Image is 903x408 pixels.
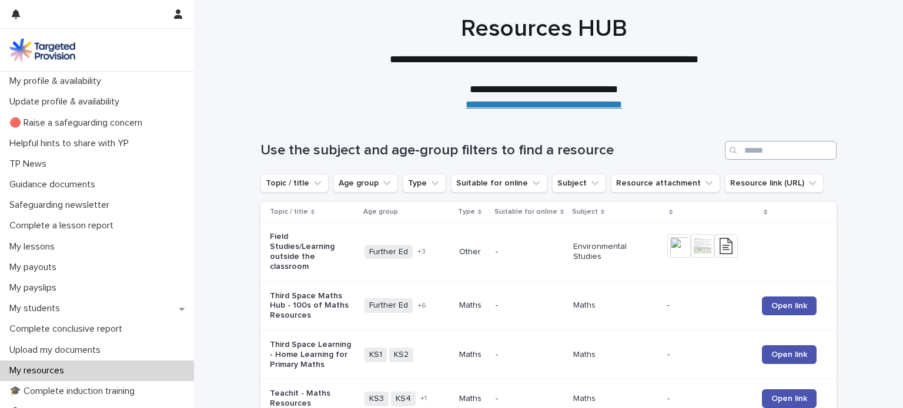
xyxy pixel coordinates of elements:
[5,117,152,129] p: 🔴 Raise a safeguarding concern
[459,247,486,257] p: Other
[5,96,129,107] p: Update profile & availability
[364,392,389,406] span: KS3
[364,245,413,259] span: Further Ed
[5,365,73,376] p: My resources
[389,348,413,362] span: KS2
[391,392,416,406] span: KS4
[494,205,557,218] p: Suitable for online
[611,174,720,193] button: Resource attachment
[364,298,413,313] span: Further Ed
[5,138,138,149] p: Helpful hints to share with YP
[5,262,66,273] p: My payouts
[459,350,486,360] p: Maths
[260,222,837,281] tr: Field Studies/Learning outside the classroomFurther Ed+3Other-Environmental Studies
[762,345,817,364] a: Open link
[496,350,564,360] p: -
[260,142,720,159] h1: Use the subject and age-group filters to find a resource
[667,301,751,311] p: -
[459,394,486,404] p: Maths
[363,205,398,218] p: Age group
[5,303,69,314] p: My students
[458,205,475,218] p: Type
[667,394,751,404] p: -
[256,15,832,43] h1: Resources HUB
[771,302,807,310] span: Open link
[762,296,817,315] a: Open link
[260,330,837,379] tr: Third Space Learning - Home Learning for Primary MathsKS1KS2Maths-Maths-Open link
[270,205,308,218] p: Topic / title
[5,386,144,397] p: 🎓 Complete induction training
[573,394,657,404] p: Maths
[5,200,119,211] p: Safeguarding newsletter
[5,179,105,190] p: Guidance documents
[5,159,56,170] p: TP News
[417,248,426,255] span: + 3
[667,350,751,360] p: -
[572,205,598,218] p: Subject
[5,241,64,252] p: My lessons
[364,348,387,362] span: KS1
[496,301,564,311] p: -
[573,301,657,311] p: Maths
[260,281,837,330] tr: Third Space Maths Hub - 100s of Maths ResourcesFurther Ed+6Maths-Maths-Open link
[5,76,111,87] p: My profile & availability
[5,220,123,231] p: Complete a lesson report
[5,345,110,356] p: Upload my documents
[260,174,329,193] button: Topic / title
[270,291,354,321] p: Third Space Maths Hub - 100s of Maths Resources
[573,350,657,360] p: Maths
[496,394,564,404] p: -
[451,174,547,193] button: Suitable for online
[417,302,426,309] span: + 6
[459,301,486,311] p: Maths
[771,394,807,403] span: Open link
[333,174,398,193] button: Age group
[496,247,564,257] p: -
[270,340,354,369] p: Third Space Learning - Home Learning for Primary Maths
[9,38,75,62] img: M5nRWzHhSzIhMunXDL62
[552,174,606,193] button: Subject
[420,395,427,402] span: + 1
[403,174,446,193] button: Type
[771,350,807,359] span: Open link
[5,323,132,335] p: Complete conclusive report
[5,282,66,294] p: My payslips
[573,242,657,262] p: Environmental Studies
[270,232,354,271] p: Field Studies/Learning outside the classroom
[725,174,824,193] button: Resource link (URL)
[725,141,837,160] input: Search
[762,389,817,408] a: Open link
